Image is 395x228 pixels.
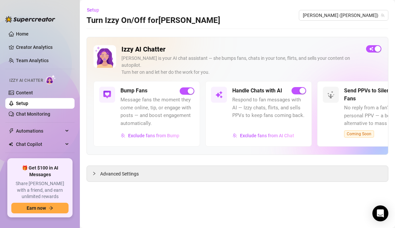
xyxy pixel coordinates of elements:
[120,96,194,127] span: Message fans the moment they come online, tip, or engage with posts — and boost engagement automa...
[232,96,306,120] span: Respond to fan messages with AI — Izzy chats, flirts, and sells PPVs to keep fans coming back.
[120,87,147,95] h5: Bump Fans
[9,128,14,134] span: thunderbolt
[100,170,139,177] span: Advanced Settings
[46,75,56,84] img: AI Chatter
[16,31,29,37] a: Home
[16,90,33,95] a: Content
[120,130,180,141] button: Exclude fans from Bump
[121,55,361,76] div: [PERSON_NAME] is your AI chat assistant — she bumps fans, chats in your tone, flirts, and sells y...
[103,91,111,99] img: svg%3e
[121,45,361,54] h2: Izzy AI Chatter
[215,91,223,99] img: svg%3e
[372,205,388,221] div: Open Intercom Messenger
[232,130,295,141] button: Exclude fans from AI Chat
[240,133,294,138] span: Exclude fans from AI Chat
[128,133,179,138] span: Exclude fans from Bump
[92,170,100,177] div: collapsed
[16,126,63,136] span: Automations
[94,45,116,68] img: Izzy AI Chatter
[49,206,53,210] span: arrow-right
[27,205,46,211] span: Earn now
[327,91,335,99] img: svg%3e
[233,133,237,138] img: svg%3e
[16,111,50,117] a: Chat Monitoring
[16,58,49,63] a: Team Analytics
[344,130,374,138] span: Coming Soon
[381,13,385,17] span: team
[121,133,125,138] img: svg%3e
[9,77,43,84] span: Izzy AI Chatter
[11,165,69,178] span: 🎁 Get $100 in AI Messages
[11,203,69,213] button: Earn nowarrow-right
[87,7,99,13] span: Setup
[232,87,282,95] h5: Handle Chats with AI
[16,42,69,53] a: Creator Analytics
[9,142,13,147] img: Chat Copilot
[5,16,55,23] img: logo-BBDzfeDw.svg
[303,10,384,20] span: Valentina (valentinamyriad)
[16,139,63,150] span: Chat Copilot
[16,101,28,106] a: Setup
[11,180,69,200] span: Share [PERSON_NAME] with a friend, and earn unlimited rewards
[87,15,220,26] h3: Turn Izzy On/Off for [PERSON_NAME]
[87,5,104,15] button: Setup
[92,171,96,175] span: collapsed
